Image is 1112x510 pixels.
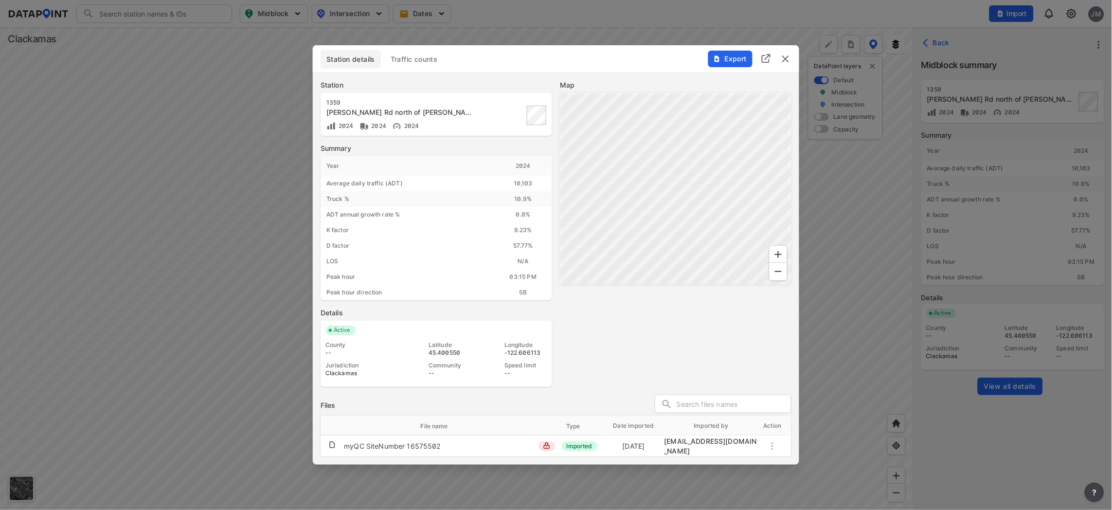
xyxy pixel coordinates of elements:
span: Export [714,54,746,64]
div: County [325,341,395,349]
div: 10,103 [494,176,552,191]
span: 2024 [369,122,387,129]
label: Map [560,80,791,90]
div: 45.400550 [429,349,471,357]
th: Imported by [664,416,759,436]
label: Summary [321,144,552,153]
div: migration@data-point.io [664,437,759,456]
div: Community [429,362,471,369]
span: Traffic counts [391,55,438,64]
div: 10.9 % [494,191,552,207]
img: full_screen.b7bf9a36.svg [760,53,772,64]
div: Clackamas [325,369,395,377]
h3: Files [321,401,336,410]
div: Zoom In [769,245,788,264]
th: Action [758,416,787,436]
span: 2024 [336,122,354,129]
div: Peak hour direction [321,285,494,300]
label: Details [321,308,552,318]
div: K factor [321,222,494,238]
div: N/A [494,254,552,269]
div: 2024 [494,156,552,176]
div: Average daily traffic (ADT) [321,176,494,191]
button: Export [708,51,753,67]
label: Station [321,80,552,90]
div: -- [429,369,471,377]
img: Vehicle speed [392,121,402,131]
div: basic tabs example [321,50,791,69]
img: Vehicle class [359,121,369,131]
span: Station details [326,55,375,64]
div: 57.77% [494,238,552,254]
button: delete [780,53,791,65]
input: Search files names [677,397,791,412]
img: lock_close.8fab59a9.svg [543,442,550,449]
span: 2024 [402,122,419,129]
th: Date imported [603,416,664,436]
div: Peak hour [321,269,494,285]
img: file.af1f9d02.svg [328,441,336,449]
div: LOS [321,254,494,269]
div: 1359 [326,99,475,107]
div: SB [494,285,552,300]
div: -122.606113 [504,349,547,357]
div: ADT annual growth rate % [321,207,494,222]
div: myQC SiteNumber 16575502 [344,441,441,451]
img: close.efbf2170.svg [780,53,791,65]
div: 0.0 % [494,207,552,222]
span: File name [421,422,461,431]
button: more [1085,483,1104,502]
span: Imported [562,441,597,451]
div: Jurisdiction [325,362,395,369]
span: Active [330,326,356,335]
div: -- [325,349,395,357]
td: [DATE] [603,437,664,455]
svg: Zoom In [772,249,784,260]
div: Longitude [504,341,547,349]
div: Truck % [321,191,494,207]
div: -- [504,369,547,377]
img: File%20-%20Download.70cf71cd.svg [713,55,721,63]
div: Speed limit [504,362,547,369]
div: Zoom Out [769,262,788,281]
div: SE Oatfield Rd north of SE McNary Rd [326,108,475,117]
span: ? [1091,487,1098,498]
div: Latitude [429,341,471,349]
img: Volume count [326,121,336,131]
div: Year [321,156,494,176]
svg: Zoom Out [772,266,784,277]
span: Type [566,422,593,431]
div: 9.23% [494,222,552,238]
div: D factor [321,238,494,254]
div: 03:15 PM [494,269,552,285]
